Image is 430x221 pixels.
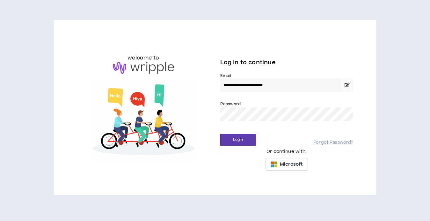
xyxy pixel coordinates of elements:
[220,59,276,66] span: Log in to continue
[220,73,353,79] label: Email
[128,54,159,62] h6: welcome to
[313,140,353,146] a: Forgot Password?
[262,148,311,155] span: Or continue with:
[77,80,210,161] img: Welcome to Wripple
[280,161,302,168] span: Microsoft
[266,158,308,171] button: Microsoft
[220,134,256,146] button: Login
[113,62,174,74] img: logo-brand.png
[220,101,241,107] label: Password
